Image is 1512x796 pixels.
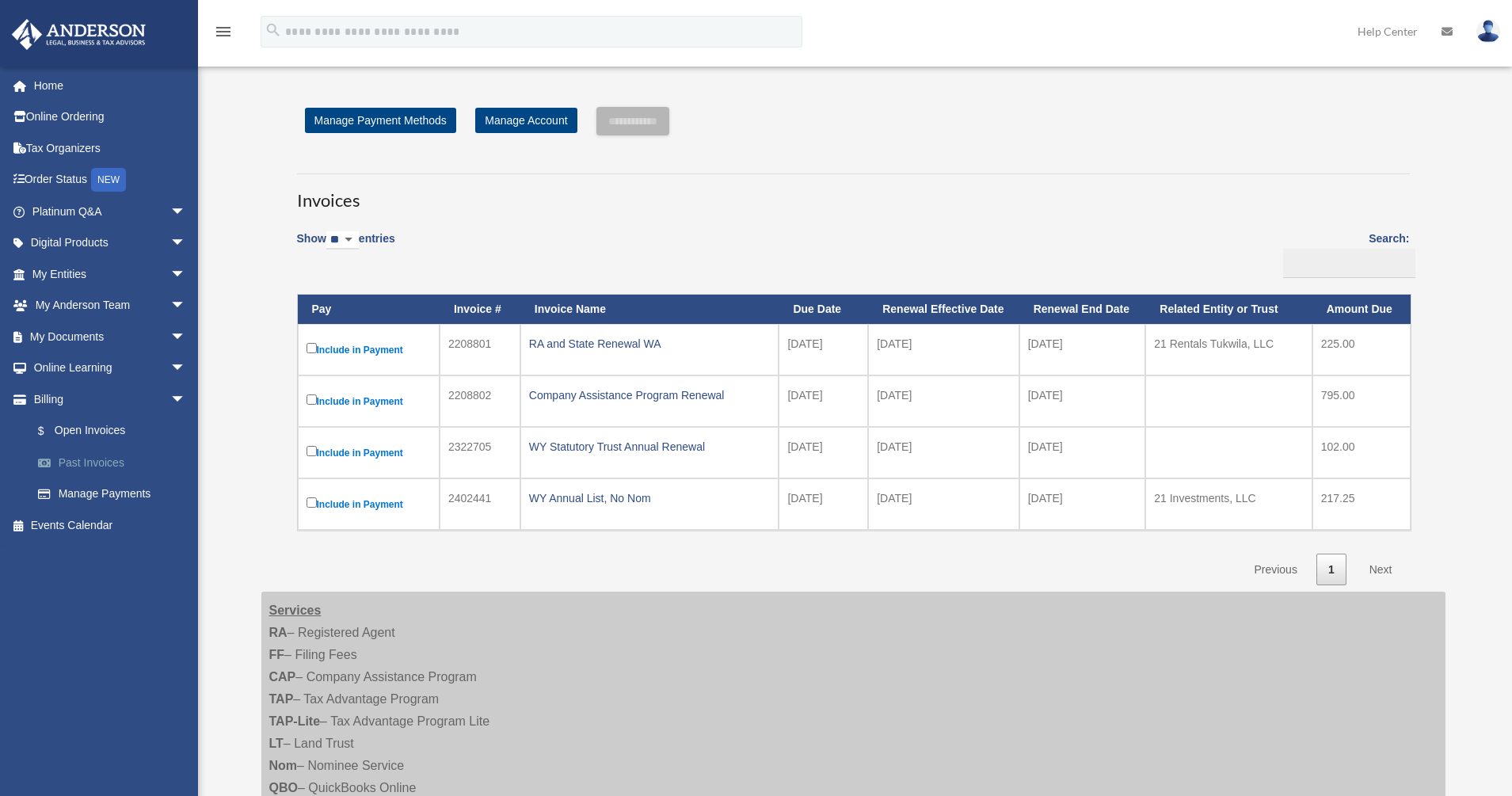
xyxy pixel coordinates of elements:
a: Billingarrow_drop_down [11,383,210,415]
td: 217.25 [1312,478,1411,530]
td: 2208801 [440,324,520,375]
td: [DATE] [868,427,1019,478]
span: arrow_drop_down [170,258,202,291]
th: Amount Due: activate to sort column ascending [1312,295,1411,324]
th: Renewal Effective Date: activate to sort column ascending [868,295,1019,324]
label: Include in Payment [307,340,431,360]
th: Invoice Name: activate to sort column ascending [520,295,779,324]
span: $ [47,421,55,441]
strong: Services [269,604,322,617]
a: My Entitiesarrow_drop_down [11,258,210,290]
a: Home [11,70,210,101]
a: Platinum Q&Aarrow_drop_down [11,196,210,227]
strong: FF [269,648,285,661]
a: Events Calendar [11,509,210,541]
td: 225.00 [1312,324,1411,375]
input: Include in Payment [307,394,317,405]
a: Manage Payments [22,478,210,510]
td: [DATE] [779,427,868,478]
input: Include in Payment [307,446,317,456]
td: [DATE] [868,324,1019,375]
a: Past Invoices [22,447,210,478]
a: Online Ordering [11,101,210,133]
td: [DATE] [868,375,1019,427]
div: Company Assistance Program Renewal [529,384,771,406]
td: 102.00 [1312,427,1411,478]
span: arrow_drop_down [170,227,202,260]
div: WY Annual List, No Nom [529,487,771,509]
td: [DATE] [868,478,1019,530]
strong: CAP [269,670,296,684]
input: Include in Payment [307,343,317,353]
span: arrow_drop_down [170,352,202,385]
div: NEW [91,168,126,192]
img: Anderson Advisors Platinum Portal [7,19,150,50]
th: Related Entity or Trust: activate to sort column ascending [1145,295,1312,324]
th: Renewal End Date: activate to sort column ascending [1019,295,1146,324]
td: 2322705 [440,427,520,478]
td: 21 Investments, LLC [1145,478,1312,530]
a: Order StatusNEW [11,164,210,196]
th: Due Date: activate to sort column ascending [779,295,868,324]
td: 2402441 [440,478,520,530]
span: arrow_drop_down [170,290,202,322]
strong: TAP [269,692,294,706]
span: arrow_drop_down [170,321,202,353]
label: Include in Payment [307,443,431,463]
td: [DATE] [779,324,868,375]
td: [DATE] [1019,375,1146,427]
strong: LT [269,737,284,750]
th: Invoice #: activate to sort column ascending [440,295,520,324]
a: Tax Organizers [11,132,210,164]
div: RA and State Renewal WA [529,333,771,355]
td: 795.00 [1312,375,1411,427]
a: Next [1358,554,1404,586]
th: Pay: activate to sort column descending [298,295,440,324]
select: Showentries [326,231,359,249]
a: Digital Productsarrow_drop_down [11,227,210,259]
td: [DATE] [779,478,868,530]
span: arrow_drop_down [170,196,202,228]
a: Manage Account [475,108,577,133]
i: menu [214,22,233,41]
a: My Anderson Teamarrow_drop_down [11,290,210,322]
a: Previous [1242,554,1308,586]
strong: TAP-Lite [269,714,321,728]
div: WY Statutory Trust Annual Renewal [529,436,771,458]
i: search [265,21,282,39]
span: arrow_drop_down [170,383,202,416]
td: [DATE] [1019,324,1146,375]
img: User Pic [1476,20,1500,43]
strong: Nom [269,759,298,772]
a: $Open Invoices [22,415,202,448]
td: 21 Rentals Tukwila, LLC [1145,324,1312,375]
a: Online Learningarrow_drop_down [11,352,210,384]
label: Include in Payment [307,391,431,411]
a: 1 [1316,554,1346,586]
input: Search: [1283,249,1415,279]
td: 2208802 [440,375,520,427]
h3: Invoices [297,173,1410,213]
td: [DATE] [1019,478,1146,530]
a: Manage Payment Methods [305,108,456,133]
input: Include in Payment [307,497,317,508]
strong: QBO [269,781,298,794]
label: Include in Payment [307,494,431,514]
label: Show entries [297,229,395,265]
td: [DATE] [1019,427,1146,478]
strong: RA [269,626,288,639]
td: [DATE] [779,375,868,427]
a: My Documentsarrow_drop_down [11,321,210,352]
label: Search: [1278,229,1410,278]
a: menu [214,28,233,41]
